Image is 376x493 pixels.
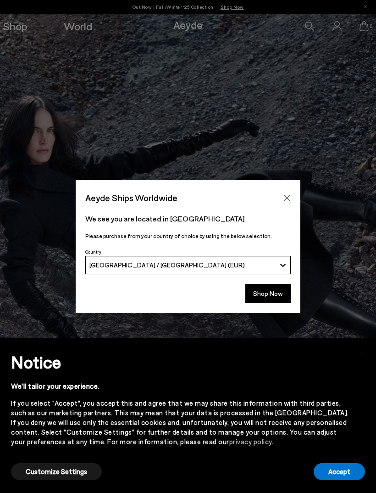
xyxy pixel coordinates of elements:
[229,437,272,446] a: privacy policy
[85,190,177,206] span: Aeyde Ships Worldwide
[11,381,350,391] div: We'll tailor your experience.
[85,232,291,240] p: Please purchase from your country of choice by using the below selection:
[245,284,291,303] button: Shop Now
[11,398,350,447] div: If you select "Accept", you accept this and agree that we may share this information with third p...
[350,340,372,363] button: Close this notice
[11,463,102,480] button: Customize Settings
[314,463,365,480] button: Accept
[89,261,245,269] span: [GEOGRAPHIC_DATA] / [GEOGRAPHIC_DATA] (EUR)
[11,350,350,374] h2: Notice
[85,213,291,224] p: We see you are located in [GEOGRAPHIC_DATA]
[358,345,365,358] span: ×
[280,191,294,205] button: Close
[85,249,101,255] span: Country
